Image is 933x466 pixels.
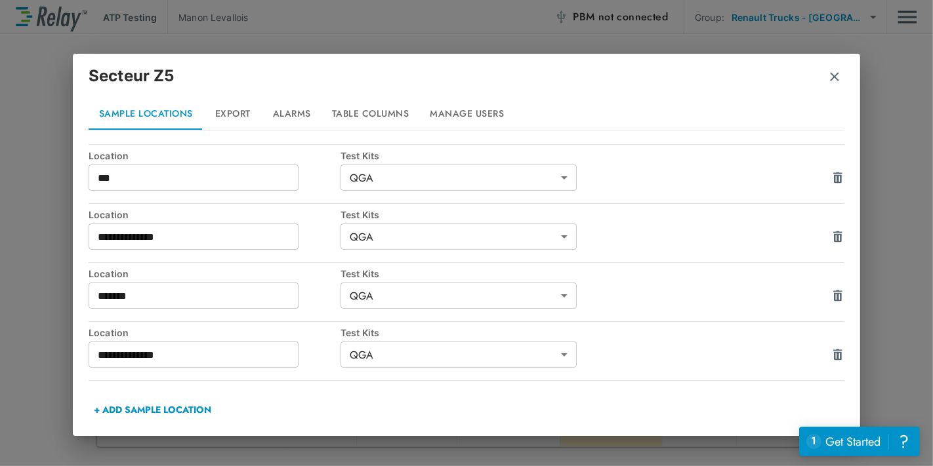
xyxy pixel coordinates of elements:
[89,209,341,220] div: Location
[341,150,592,161] div: Test Kits
[89,268,341,279] div: Location
[89,150,341,161] div: Location
[341,268,592,279] div: Test Kits
[831,230,844,243] img: Drawer Icon
[420,98,515,130] button: Manage Users
[89,327,341,338] div: Location
[341,327,592,338] div: Test Kits
[831,289,844,302] img: Drawer Icon
[341,341,577,368] div: QGA
[341,223,577,250] div: QGA
[321,98,420,130] button: Table Columns
[341,165,577,191] div: QGA
[799,427,920,456] iframe: Resource center
[831,348,844,361] img: Drawer Icon
[828,70,841,83] img: Remove
[203,98,262,130] button: Export
[341,209,592,220] div: Test Kits
[89,64,175,88] p: Secteur Z5
[89,394,217,425] button: + ADD SAMPLE LOCATION
[831,171,844,184] img: Drawer Icon
[262,98,321,130] button: Alarms
[89,98,203,130] button: Sample Locations
[341,282,577,309] div: QGA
